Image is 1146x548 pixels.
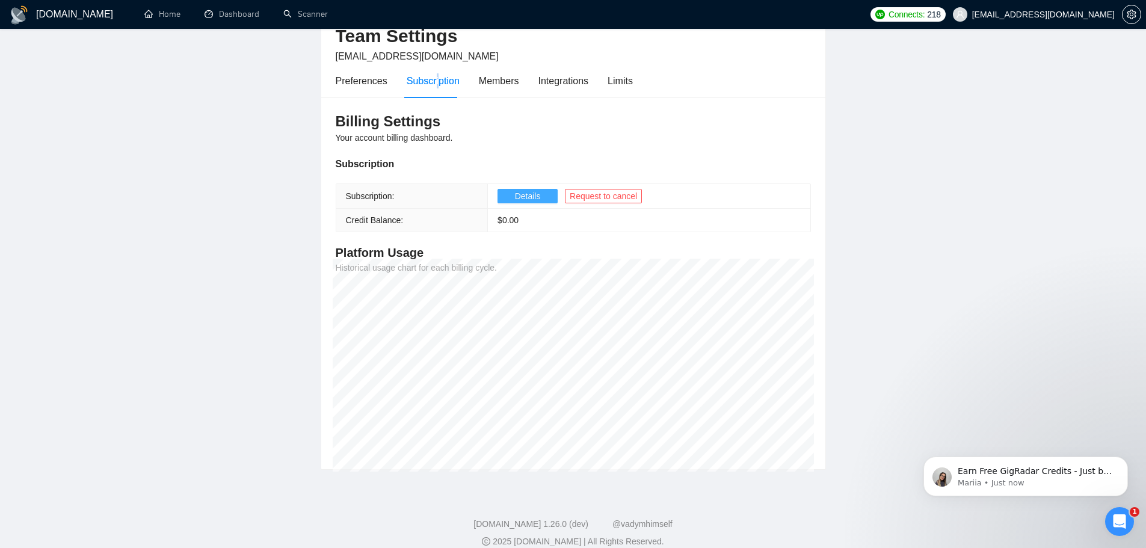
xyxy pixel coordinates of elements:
span: Details [515,189,541,203]
button: Request to cancel [565,189,642,203]
div: Integrations [538,73,589,88]
span: Connects: [889,8,925,21]
span: Credit Balance: [346,215,404,225]
button: Details [498,189,558,203]
a: setting [1122,10,1141,19]
span: user [956,10,964,19]
h4: Platform Usage [336,244,811,261]
div: Members [479,73,519,88]
span: Subscription: [346,191,395,201]
a: homeHome [144,9,180,19]
button: setting [1122,5,1141,24]
span: Your account billing dashboard. [336,133,453,143]
div: Subscription [407,73,460,88]
span: 1 [1130,507,1139,517]
span: copyright [482,537,490,546]
div: Subscription [336,156,811,171]
a: searchScanner [283,9,328,19]
iframe: Intercom notifications message [905,431,1146,516]
img: logo [10,5,29,25]
div: 2025 [DOMAIN_NAME] | All Rights Reserved. [10,535,1136,548]
span: Request to cancel [570,189,637,203]
div: Preferences [336,73,387,88]
a: [DOMAIN_NAME] 1.26.0 (dev) [473,519,588,529]
h2: Team Settings [336,24,811,49]
span: setting [1123,10,1141,19]
span: 218 [927,8,940,21]
iframe: Intercom live chat [1105,507,1134,536]
h3: Billing Settings [336,112,811,131]
div: Limits [608,73,633,88]
a: dashboardDashboard [205,9,259,19]
span: [EMAIL_ADDRESS][DOMAIN_NAME] [336,51,499,61]
span: $ 0.00 [498,215,519,225]
a: @vadymhimself [612,519,673,529]
img: upwork-logo.png [875,10,885,19]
